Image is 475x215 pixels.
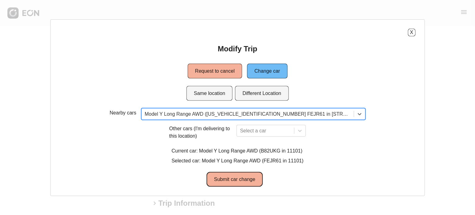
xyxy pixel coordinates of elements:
button: Submit car change [207,172,263,187]
p: Current car: Model Y Long Range AWD (B82UKG in 11101) [172,147,304,154]
p: Nearby cars [109,109,136,116]
button: Different Location [235,86,289,101]
p: Other cars (I'm delivering to this location) [169,125,234,140]
button: Request to cancel [188,63,242,78]
h2: Modify Trip [218,44,257,54]
button: X [408,28,415,36]
button: Same location [186,86,233,101]
p: Selected car: Model Y Long Range AWD (FEJR61 in 11101) [172,157,304,164]
button: Change car [247,63,288,78]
